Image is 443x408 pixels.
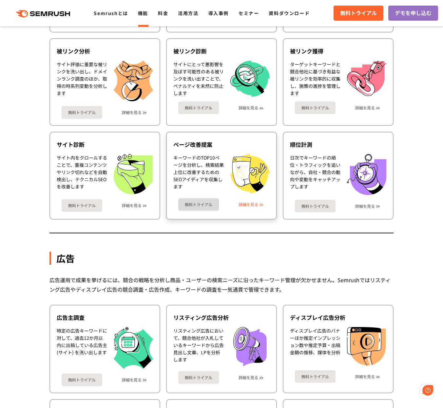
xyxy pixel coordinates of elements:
div: ディスプレイ広告のバナーほか推定インプレッション数や推定予算・出稿金額の推移、媒体を分析 [290,327,340,366]
a: 導入事例 [208,10,229,16]
a: 料金 [158,10,168,16]
img: 被リンク分析 [114,61,153,101]
a: 詳細を見る [122,110,142,115]
div: 広告 [49,252,394,265]
a: 無料トライアル [295,102,336,114]
a: 無料トライアル [334,6,383,21]
a: 詳細を見る [239,202,258,207]
a: 詳細を見る [355,374,375,379]
img: 被リンク診断 [230,61,270,97]
a: 無料トライアル [178,102,219,114]
a: 詳細を見る [122,378,142,382]
div: リスティング広告において、競合他社が入札しているキーワードから広告見出し文章、LPを分析します [173,327,224,366]
div: 特定の広告キーワードに対して、過去12か月以内に出稿している広告主 (サイト) を洗い出します [57,327,107,369]
a: セミナー [239,10,259,16]
img: ディスプレイ広告分析 [347,327,386,366]
a: 無料トライアル [178,198,219,211]
a: 機能 [138,10,148,16]
div: サイト評価に重要な被リンクを洗い出し、ドメインランク調査のほか、取得の時系列変動を分析します [57,61,107,101]
div: 広告主調査 [57,314,153,321]
img: サイト診断 [114,154,153,194]
div: ターゲットキーワードと競合他社に基づき有益な被リンクを効率的に収集し、施策の進捗を管理します [290,61,340,97]
a: 無料トライアル [295,370,336,383]
a: 無料トライアル [62,106,102,119]
img: 広告主調査 [114,327,153,369]
span: デモを申し込む [395,9,432,17]
a: 無料トライアル [62,199,102,212]
img: リスティング広告分析 [230,327,270,366]
a: Semrushとは [94,10,128,16]
div: 被リンク獲得 [290,47,386,55]
img: 順位計測 [347,154,386,195]
a: 資料ダウンロード [269,10,310,16]
a: 詳細を見る [239,106,258,110]
a: 活用方法 [178,10,198,16]
a: デモを申し込む [388,6,438,21]
a: 詳細を見る [355,106,375,110]
a: 詳細を見る [355,204,375,208]
div: 被リンク診断 [173,47,270,55]
img: 被リンク獲得 [347,61,386,96]
div: 広告運用で成果を挙げるには、競合の戦略を分析し商品・ユーザーの検索ニーズに沿ったキーワード管理が欠かせません。Semrushではリスティング広告やディスプレイ広告の競合調査・広告作成、キーワード... [49,275,394,294]
div: ページ改善提案 [173,141,270,148]
a: 無料トライアル [62,374,102,386]
div: 被リンク分析 [57,47,153,55]
div: ディスプレイ広告分析 [290,314,386,321]
div: サイト内をクロールすることで、重複コンテンツやリンク切れなどを自動検出し、テクニカルSEOを改善します [57,154,107,194]
iframe: Help widget launcher [385,382,436,401]
a: 無料トライアル [178,371,219,384]
a: 詳細を見る [122,203,142,208]
img: ページ改善提案 [230,154,270,193]
div: リスティング広告分析 [173,314,270,321]
a: 詳細を見る [239,375,258,380]
div: サイト診断 [57,141,153,148]
span: 無料トライアル [340,9,377,17]
div: 日次でキーワードの順位・トラフィックを追いながら、自社・競合の動向や変動をキャッチアップします [290,154,340,195]
div: キーワードのTOP10ページを分析し、検索結果上位に改善するためのSEOアイディアを収集します [173,154,224,193]
div: 順位計測 [290,141,386,148]
div: サイトにとって悪影響を及ぼす可能性のある被リンクを洗い出すことで、ペナルティを未然に防止します [173,61,224,97]
a: 無料トライアル [295,200,336,212]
